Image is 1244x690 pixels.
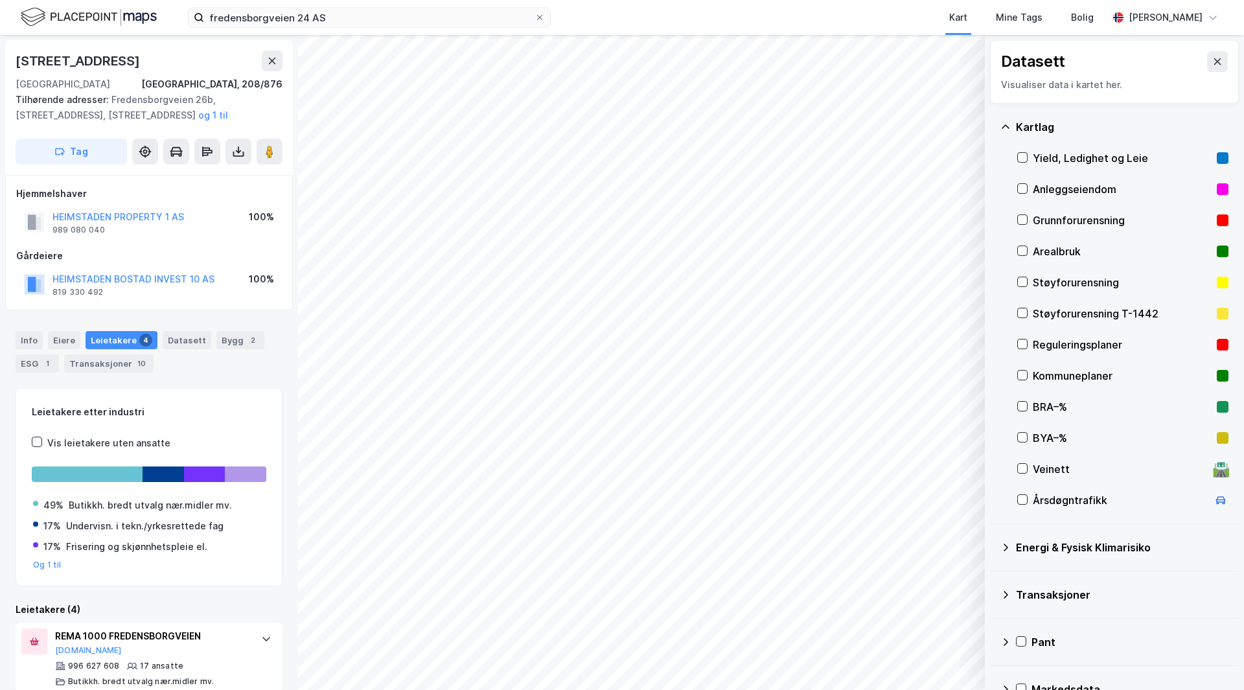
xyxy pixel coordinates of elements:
[949,10,967,25] div: Kart
[16,248,282,264] div: Gårdeiere
[16,92,272,123] div: Fredensborgveien 26b, [STREET_ADDRESS], [STREET_ADDRESS]
[1033,368,1212,384] div: Kommuneplaner
[69,498,232,513] div: Butikkh. bredt utvalg nær.midler mv.
[1016,587,1228,603] div: Transaksjoner
[1033,213,1212,228] div: Grunnforurensning
[204,8,535,27] input: Søk på adresse, matrikkel, gårdeiere, leietakere eller personer
[246,334,259,347] div: 2
[43,539,61,555] div: 17%
[1179,628,1244,690] iframe: Chat Widget
[16,51,143,71] div: [STREET_ADDRESS]
[139,334,152,347] div: 4
[16,354,59,373] div: ESG
[1033,181,1212,197] div: Anleggseiendom
[47,435,170,451] div: Vis leietakere uten ansatte
[64,354,154,373] div: Transaksjoner
[16,94,111,105] span: Tilhørende adresser:
[68,661,119,671] div: 996 627 608
[1033,430,1212,446] div: BYA–%
[1033,399,1212,415] div: BRA–%
[1016,119,1228,135] div: Kartlag
[86,331,157,349] div: Leietakere
[52,287,103,297] div: 819 330 492
[1033,461,1208,477] div: Veinett
[16,331,43,349] div: Info
[1001,77,1228,93] div: Visualiser data i kartet her.
[16,186,282,201] div: Hjemmelshaver
[216,331,264,349] div: Bygg
[68,676,214,687] div: Butikkh. bredt utvalg nær.midler mv.
[66,539,207,555] div: Frisering og skjønnhetspleie el.
[1033,150,1212,166] div: Yield, Ledighet og Leie
[43,518,61,534] div: 17%
[43,498,63,513] div: 49%
[1071,10,1094,25] div: Bolig
[33,560,62,570] button: Og 1 til
[140,661,183,671] div: 17 ansatte
[135,357,148,370] div: 10
[16,139,127,165] button: Tag
[1129,10,1203,25] div: [PERSON_NAME]
[21,6,157,29] img: logo.f888ab2527a4732fd821a326f86c7f29.svg
[1031,634,1228,650] div: Pant
[1179,628,1244,690] div: Kontrollprogram for chat
[32,404,266,420] div: Leietakere etter industri
[1212,461,1230,477] div: 🛣️
[1033,337,1212,352] div: Reguleringsplaner
[1001,51,1065,72] div: Datasett
[48,331,80,349] div: Eiere
[1033,275,1212,290] div: Støyforurensning
[1033,244,1212,259] div: Arealbruk
[16,602,282,617] div: Leietakere (4)
[1016,540,1228,555] div: Energi & Fysisk Klimarisiko
[996,10,1042,25] div: Mine Tags
[1033,306,1212,321] div: Støyforurensning T-1442
[249,271,274,287] div: 100%
[163,331,211,349] div: Datasett
[249,209,274,225] div: 100%
[55,628,248,644] div: REMA 1000 FREDENSBORGVEIEN
[141,76,282,92] div: [GEOGRAPHIC_DATA], 208/876
[16,76,110,92] div: [GEOGRAPHIC_DATA]
[55,645,122,656] button: [DOMAIN_NAME]
[41,357,54,370] div: 1
[1033,492,1208,508] div: Årsdøgntrafikk
[52,225,105,235] div: 989 080 040
[66,518,224,534] div: Undervisn. i tekn./yrkesrettede fag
